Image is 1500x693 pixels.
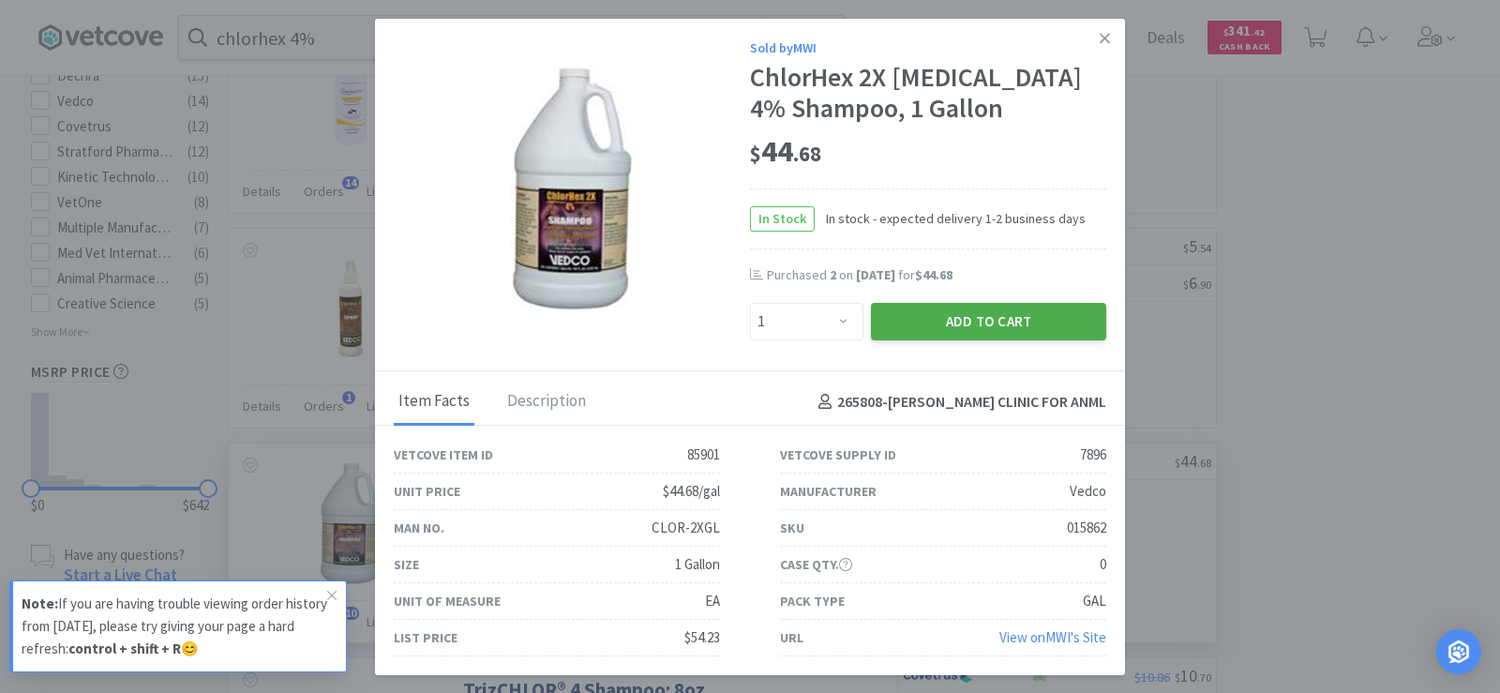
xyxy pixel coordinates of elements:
[767,266,1106,285] div: Purchased on for
[687,444,720,466] div: 85901
[780,627,803,648] div: URL
[511,67,634,310] img: b7e553be91c64b0c988adc23d238b919_7896.png
[1436,629,1481,674] div: Open Intercom Messenger
[22,593,327,660] p: If you are having trouble viewing order history from [DATE], please try giving your page a hard r...
[999,628,1106,646] a: View onMWI's Site
[793,141,821,167] span: . 68
[830,266,836,283] span: 2
[394,554,419,575] div: Size
[1070,480,1106,503] div: Vedco
[663,480,720,503] div: $44.68/gal
[780,444,896,465] div: Vetcove Supply ID
[394,481,460,502] div: Unit Price
[652,517,720,539] div: CLOR-2XGL
[750,132,821,170] span: 44
[394,591,501,611] div: Unit of Measure
[780,518,804,538] div: SKU
[750,141,761,167] span: $
[1083,590,1106,612] div: GAL
[811,390,1106,414] h4: 265808 - [PERSON_NAME] CLINIC FOR ANML
[1100,553,1106,576] div: 0
[780,554,852,575] div: Case Qty.
[502,379,591,426] div: Description
[780,591,845,611] div: Pack Type
[394,627,457,648] div: List Price
[68,640,181,657] strong: control + shift + R
[871,303,1106,340] button: Add to Cart
[751,207,814,231] span: In Stock
[915,266,952,283] span: $44.68
[1067,517,1106,539] div: 015862
[750,62,1106,125] div: ChlorHex 2X [MEDICAL_DATA] 4% Shampoo, 1 Gallon
[750,38,1106,58] div: Sold by MWI
[780,481,877,502] div: Manufacturer
[705,590,720,612] div: EA
[1080,444,1106,466] div: 7896
[394,379,474,426] div: Item Facts
[22,595,58,612] strong: Note:
[856,266,895,283] span: [DATE]
[394,518,444,538] div: Man No.
[684,626,720,649] div: $54.23
[675,553,720,576] div: 1 Gallon
[394,444,493,465] div: Vetcove Item ID
[815,208,1086,229] span: In stock - expected delivery 1-2 business days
